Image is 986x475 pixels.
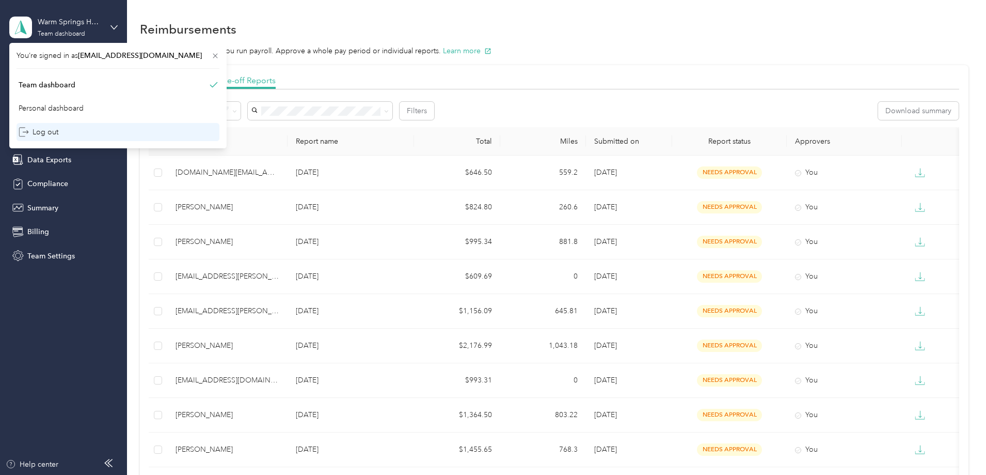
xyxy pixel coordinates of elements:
[140,24,236,35] h1: Reimbursements
[296,340,406,351] p: [DATE]
[594,410,617,419] span: [DATE]
[928,417,986,475] iframe: Everlance-gr Chat Button Frame
[795,444,893,455] div: You
[795,167,893,178] div: You
[19,80,75,90] div: Team dashboard
[795,236,893,248] div: You
[27,155,71,165] span: Data Exports
[787,127,901,156] th: Approvers
[296,271,406,282] p: [DATE]
[296,409,406,421] p: [DATE]
[680,137,778,146] span: Report status
[176,305,279,317] div: [EMAIL_ADDRESS][PERSON_NAME][DOMAIN_NAME]
[697,166,762,178] span: needs approval
[697,409,762,421] span: needs approval
[697,374,762,386] span: needs approval
[27,178,68,189] span: Compliance
[167,127,288,156] th: Member name
[176,444,279,455] div: [PERSON_NAME]
[296,444,406,455] p: [DATE]
[594,168,617,177] span: [DATE]
[500,433,586,467] td: 768.3
[697,201,762,213] span: needs approval
[6,459,58,470] button: Help center
[140,45,968,56] p: Run reimbursements like you run payroll. Approve a whole pay period or individual reports.
[697,236,762,248] span: needs approval
[296,167,406,178] p: [DATE]
[27,226,49,237] span: Billing
[176,340,279,351] div: [PERSON_NAME]
[414,225,500,259] td: $995.34
[288,127,414,156] th: Report name
[795,340,893,351] div: You
[296,236,406,248] p: [DATE]
[414,363,500,398] td: $993.31
[414,190,500,225] td: $824.80
[594,376,617,385] span: [DATE]
[19,127,58,137] div: Log out
[697,443,762,455] span: needs approval
[508,137,578,146] div: Miles
[500,398,586,433] td: 803.22
[414,294,500,329] td: $1,156.09
[38,17,102,27] div: Warm Springs Home Health Inc
[414,398,500,433] td: $1,364.50
[594,307,617,315] span: [DATE]
[795,202,893,213] div: You
[500,363,586,398] td: 0
[176,236,279,248] div: [PERSON_NAME]
[19,103,84,114] div: Personal dashboard
[176,375,279,386] div: [EMAIL_ADDRESS][DOMAIN_NAME]
[422,137,492,146] div: Total
[697,340,762,351] span: needs approval
[594,445,617,454] span: [DATE]
[176,167,279,178] div: [DOMAIN_NAME][EMAIL_ADDRESS][DOMAIN_NAME]
[27,203,58,213] span: Summary
[216,75,276,85] span: One-off Reports
[594,237,617,246] span: [DATE]
[500,190,586,225] td: 260.6
[594,203,617,211] span: [DATE]
[795,271,893,282] div: You
[500,259,586,294] td: 0
[500,225,586,259] td: 881.8
[878,102,959,120] button: Download summary
[795,375,893,386] div: You
[500,329,586,363] td: 1,043.18
[38,31,85,37] div: Team dashboard
[795,409,893,421] div: You
[296,202,406,213] p: [DATE]
[443,45,491,56] button: Learn more
[594,272,617,281] span: [DATE]
[17,50,219,61] span: You’re signed in as
[296,305,406,317] p: [DATE]
[414,329,500,363] td: $2,176.99
[176,137,279,146] div: Member name
[176,271,279,282] div: [EMAIL_ADDRESS][PERSON_NAME][DOMAIN_NAME]
[414,259,500,294] td: $609.69
[795,305,893,317] div: You
[500,294,586,329] td: 645.81
[594,341,617,350] span: [DATE]
[296,375,406,386] p: [DATE]
[78,51,202,60] span: [EMAIL_ADDRESS][DOMAIN_NAME]
[176,409,279,421] div: [PERSON_NAME]
[400,102,434,120] button: Filters
[586,127,672,156] th: Submitted on
[176,202,279,213] div: [PERSON_NAME]
[414,433,500,467] td: $1,455.65
[414,156,500,190] td: $646.50
[500,156,586,190] td: 559.2
[27,251,75,262] span: Team Settings
[697,305,762,317] span: needs approval
[697,270,762,282] span: needs approval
